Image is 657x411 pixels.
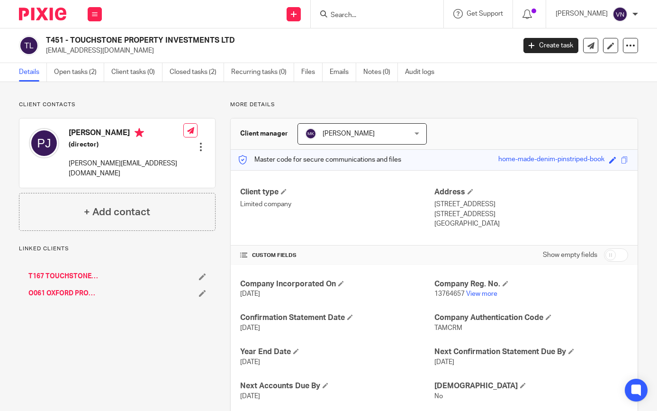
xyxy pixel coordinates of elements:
h4: Company Incorporated On [240,279,434,289]
span: [DATE] [240,325,260,331]
h4: Address [434,187,628,197]
i: Primary [135,128,144,137]
span: [DATE] [240,291,260,297]
span: [DATE] [240,393,260,400]
a: T167 TOUCHSTONE LOFTS (SOUTH) LTD [28,272,99,281]
img: Pixie [19,8,66,20]
p: Limited company [240,200,434,209]
a: Audit logs [405,63,441,82]
h4: + Add contact [84,205,150,219]
p: [PERSON_NAME][EMAIL_ADDRESS][DOMAIN_NAME] [69,159,183,178]
a: Open tasks (2) [54,63,104,82]
h4: Next Confirmation Statement Due By [434,347,628,357]
p: Linked clients [19,245,216,253]
p: [STREET_ADDRESS] [434,200,628,209]
img: svg%3E [305,128,316,139]
p: [EMAIL_ADDRESS][DOMAIN_NAME] [46,46,509,55]
h4: Year End Date [240,347,434,357]
a: Closed tasks (2) [170,63,224,82]
h4: Confirmation Statement Date [240,313,434,323]
p: Master code for secure communications and files [238,155,401,164]
a: Create task [523,38,578,53]
label: Show empty fields [543,250,597,260]
h4: [DEMOGRAPHIC_DATA] [434,381,628,391]
h4: Next Accounts Due By [240,381,434,391]
p: [STREET_ADDRESS] [434,210,628,219]
h4: CUSTOM FIELDS [240,252,434,259]
span: TAMCRM [434,325,462,331]
span: [DATE] [240,359,260,365]
input: Search [330,11,415,20]
h5: (director) [69,140,183,149]
img: svg%3E [29,128,59,158]
a: Details [19,63,47,82]
h3: Client manager [240,129,288,138]
p: [PERSON_NAME] [556,9,608,18]
h4: Company Reg. No. [434,279,628,289]
h2: T451 - TOUCHSTONE PROPERTY INVESTMENTS LTD [46,36,416,46]
p: More details [230,101,638,109]
a: Client tasks (0) [111,63,162,82]
h4: Company Authentication Code [434,313,628,323]
p: Client contacts [19,101,216,109]
h4: Client type [240,187,434,197]
div: home-made-denim-pinstriped-book [498,155,604,165]
img: svg%3E [19,36,39,55]
img: svg%3E [612,7,628,22]
span: No [434,393,443,400]
span: 13764657 [434,291,465,297]
a: O061 OXFORD PROPERTIES SOLUTIONS LTD [28,289,99,298]
p: [GEOGRAPHIC_DATA] [434,219,628,228]
a: View more [466,291,497,297]
a: Emails [330,63,356,82]
h4: [PERSON_NAME] [69,128,183,140]
a: Notes (0) [363,63,398,82]
span: [PERSON_NAME] [323,130,375,137]
a: Files [301,63,323,82]
a: Recurring tasks (0) [231,63,294,82]
span: [DATE] [434,359,454,365]
span: Get Support [467,10,503,17]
